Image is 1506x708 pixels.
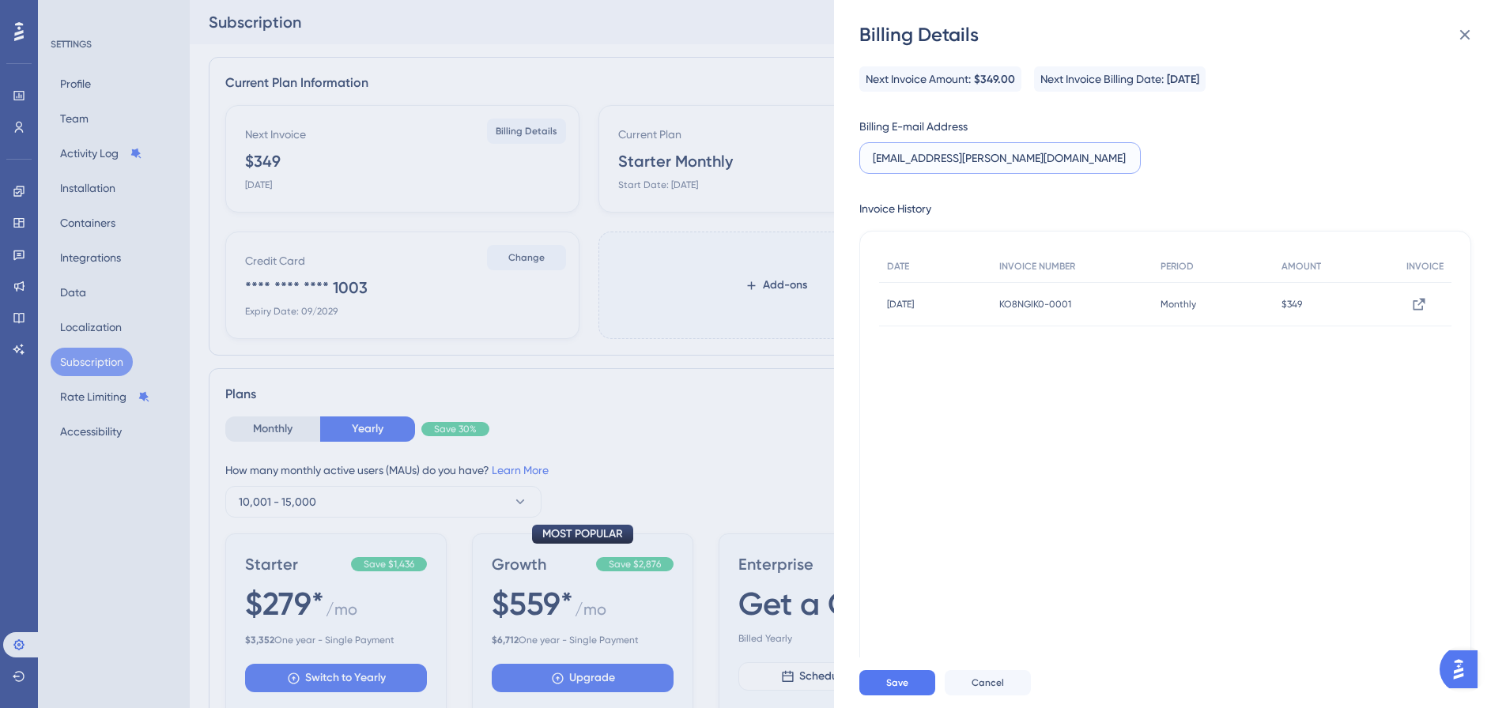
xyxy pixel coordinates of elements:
[1167,70,1199,89] span: [DATE]
[972,676,1004,689] span: Cancel
[873,149,1127,167] input: E-mail
[1281,298,1302,311] span: $349
[859,22,1484,47] div: Billing Details
[999,298,1071,311] span: KO8NGIK0-0001
[859,117,968,136] div: Billing E-mail Address
[1440,646,1487,693] iframe: UserGuiding AI Assistant Launcher
[866,70,971,88] span: Next Invoice Amount:
[999,260,1075,273] span: INVOICE NUMBER
[945,670,1031,695] button: Cancel
[859,199,931,218] div: Invoice History
[886,676,908,689] span: Save
[1161,298,1196,311] span: Monthly
[887,298,914,311] span: [DATE]
[1040,70,1164,88] span: Next Invoice Billing Date:
[1281,260,1321,273] span: AMOUNT
[974,70,1015,89] span: $349.00
[1161,260,1194,273] span: PERIOD
[859,670,935,695] button: Save
[1406,260,1444,273] span: INVOICE
[887,260,909,273] span: DATE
